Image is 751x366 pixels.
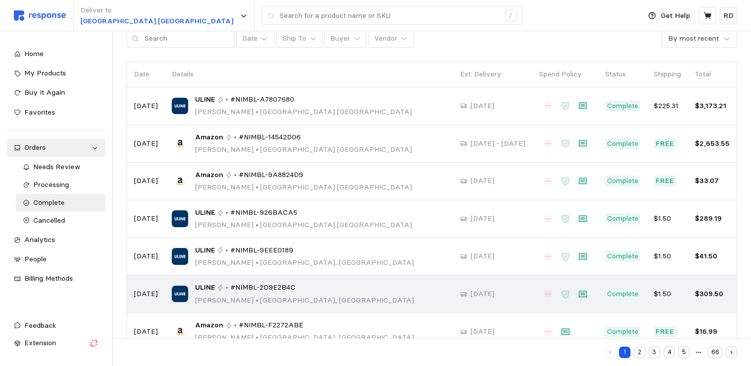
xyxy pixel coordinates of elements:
p: [DATE] [134,101,158,112]
span: Complete [33,198,65,207]
span: #NIMBL-926BACA5 [230,207,297,218]
p: [DATE] - [DATE] [471,138,525,149]
p: [DATE] [471,101,494,112]
span: • [254,145,260,154]
p: [DATE] [134,251,158,262]
p: [PERSON_NAME] [GEOGRAPHIC_DATA] [GEOGRAPHIC_DATA] [195,220,412,231]
p: [PERSON_NAME] [GEOGRAPHIC_DATA], [GEOGRAPHIC_DATA] [195,257,414,268]
button: 1 [619,347,630,358]
p: Complete [607,176,638,186]
p: Free [656,138,675,149]
p: • [234,132,237,143]
span: • [254,107,260,116]
span: ULINE [195,207,215,218]
p: [DATE] [471,326,494,337]
a: Cancelled [16,212,105,230]
button: Ship To [276,29,323,48]
span: My Products [24,68,66,77]
p: [DATE] [134,289,158,300]
p: [DATE] [134,326,158,337]
p: Deliver to [80,5,233,16]
button: 4 [664,347,675,358]
p: Get Help [661,10,690,21]
img: ULINE [172,210,188,227]
a: Complete [16,194,105,212]
span: Amazon [195,132,223,143]
img: ULINE [172,248,188,264]
img: svg%3e [14,10,66,21]
span: Amazon [195,170,223,181]
p: Shipping [654,69,681,80]
span: Home [24,49,44,58]
a: Orders [7,139,105,157]
p: Details [172,69,446,80]
p: Buyer [330,33,350,44]
p: [PERSON_NAME] [GEOGRAPHIC_DATA], [GEOGRAPHIC_DATA] [195,295,414,306]
span: • [254,333,260,342]
img: Amazon [172,323,188,340]
span: Analytics [24,235,55,244]
p: [DATE] [134,213,158,224]
span: People [24,254,47,263]
p: Free [656,326,675,337]
button: 2 [634,347,645,358]
p: [DATE] [471,213,494,224]
p: Ship To [282,33,306,44]
span: Processing [33,180,69,189]
p: [DATE] [471,176,494,186]
a: Analytics [7,231,105,249]
span: Cancelled [33,216,65,225]
p: Total [695,69,730,80]
p: $2,653.55 [695,138,730,149]
p: Complete [607,326,638,337]
span: • [254,296,260,305]
p: [PERSON_NAME] [GEOGRAPHIC_DATA] [GEOGRAPHIC_DATA] [195,107,412,118]
p: Free [656,176,675,186]
span: Extension [24,338,56,347]
a: Needs Review [16,158,105,176]
a: Processing [16,176,105,194]
button: 3 [649,347,660,358]
span: #NIMBL-9A8824D9 [239,170,303,181]
span: Amazon [195,320,223,331]
a: Home [7,45,105,63]
p: • [225,94,228,105]
img: Amazon [172,135,188,152]
p: $16.99 [695,326,730,337]
img: Amazon [172,173,188,189]
p: $225.31 [654,101,681,112]
span: #NIMBL-2D9E2B4C [230,282,295,293]
p: Complete [607,251,638,262]
span: Needs Review [33,162,80,171]
p: $1.50 [654,213,681,224]
p: $289.19 [695,213,730,224]
span: Favorites [24,108,55,117]
span: #NIMBL-F2272ABE [239,320,303,331]
p: $1.50 [654,251,681,262]
span: ULINE [195,94,215,105]
div: Orders [24,142,88,153]
span: • [254,183,260,191]
input: Search [144,30,229,48]
span: • [254,258,260,267]
button: Vendor [368,29,413,48]
span: Buy It Again [24,88,65,97]
p: Spend Policy [539,69,591,80]
button: 66 [708,347,722,358]
span: ULINE [195,282,215,293]
p: Complete [607,289,638,300]
span: ULINE [195,245,215,256]
span: • [254,220,260,229]
button: Buyer [324,29,366,48]
span: #NIMBL-14542D06 [239,132,301,143]
a: Buy It Again [7,84,105,102]
p: Status [605,69,640,80]
p: Complete [607,213,638,224]
p: • [225,245,228,256]
p: Complete [607,101,638,112]
p: [GEOGRAPHIC_DATA] [GEOGRAPHIC_DATA] [80,16,233,27]
a: Billing Methods [7,270,105,288]
p: [PERSON_NAME] [GEOGRAPHIC_DATA] [GEOGRAPHIC_DATA] [195,144,412,155]
p: $1.50 [654,289,681,300]
p: Complete [607,138,638,149]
